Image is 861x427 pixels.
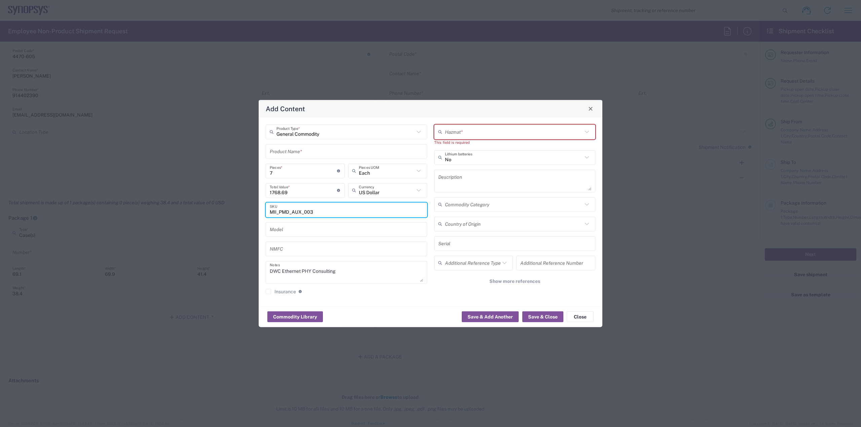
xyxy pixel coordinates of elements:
[266,104,305,114] h4: Add Content
[266,289,296,294] label: Insurance
[267,311,323,322] button: Commodity Library
[586,104,595,113] button: Close
[462,311,519,322] button: Save & Add Another
[489,278,540,284] span: Show more references
[434,139,596,145] div: This field is required
[522,311,563,322] button: Save & Close
[567,311,594,322] button: Close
